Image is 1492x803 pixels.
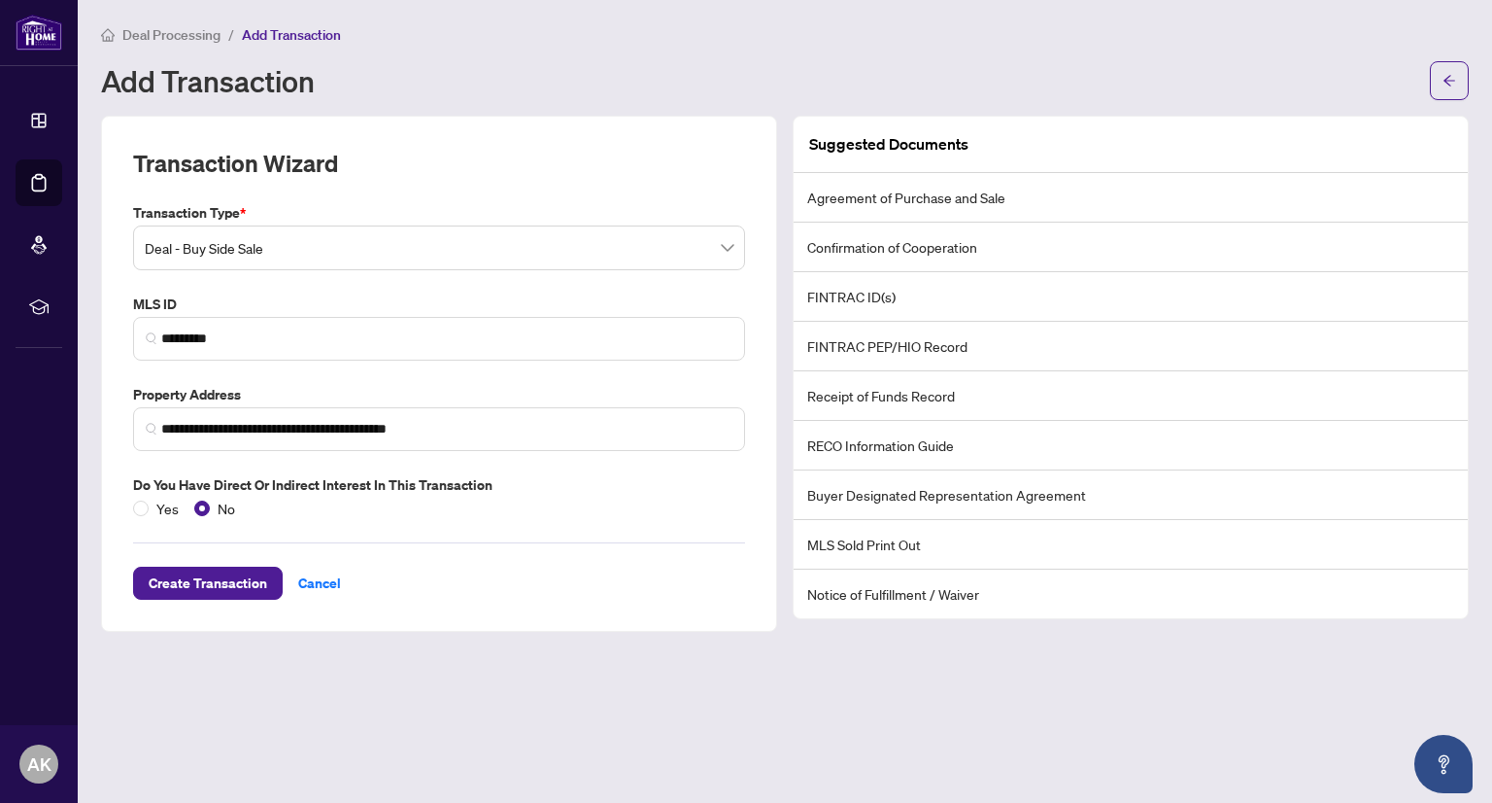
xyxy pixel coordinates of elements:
span: Create Transaction [149,568,267,599]
span: Add Transaction [242,26,341,44]
button: Open asap [1414,735,1473,793]
li: Agreement of Purchase and Sale [794,173,1468,223]
li: FINTRAC ID(s) [794,272,1468,322]
li: Buyer Designated Representation Agreement [794,471,1468,520]
img: search_icon [146,423,157,435]
article: Suggested Documents [809,132,968,157]
span: Deal Processing [122,26,220,44]
li: / [228,23,234,46]
img: logo [16,15,62,51]
li: MLS Sold Print Out [794,520,1468,570]
label: Property Address [133,384,745,405]
span: AK [27,751,51,778]
button: Create Transaction [133,567,283,600]
li: Receipt of Funds Record [794,371,1468,421]
span: Cancel [298,568,341,599]
li: RECO Information Guide [794,421,1468,471]
li: FINTRAC PEP/HIO Record [794,322,1468,371]
li: Notice of Fulfillment / Waiver [794,570,1468,618]
h2: Transaction Wizard [133,148,338,179]
span: Yes [149,498,186,519]
span: No [210,498,243,519]
button: Cancel [283,567,356,600]
span: home [101,28,115,42]
span: Deal - Buy Side Sale [145,229,733,266]
span: arrow-left [1442,74,1456,87]
label: Do you have direct or indirect interest in this transaction [133,474,745,496]
label: MLS ID [133,294,745,315]
h1: Add Transaction [101,65,315,96]
img: search_icon [146,332,157,344]
li: Confirmation of Cooperation [794,223,1468,272]
label: Transaction Type [133,202,745,224]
